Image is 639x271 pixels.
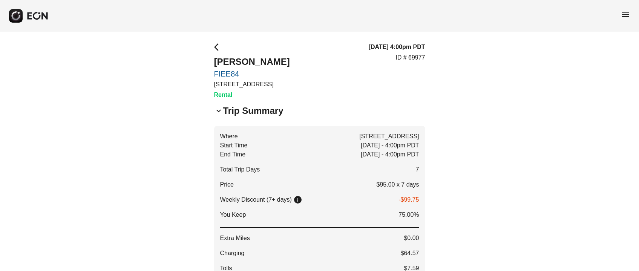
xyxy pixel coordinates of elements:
[220,141,248,150] span: Start Time
[361,150,419,159] span: [DATE] - 4:00pm PDT
[395,53,425,62] p: ID # 69977
[404,234,419,243] span: $0.00
[398,195,419,204] p: -$99.75
[214,90,290,100] h3: Rental
[220,210,246,219] span: You Keep
[220,165,260,174] span: Total Trip Days
[220,249,245,258] span: Charging
[359,132,419,141] span: [STREET_ADDRESS]
[398,210,419,219] span: 75.00%
[220,150,246,159] span: End Time
[361,141,419,150] span: [DATE] - 4:00pm PDT
[416,165,419,174] span: 7
[621,10,630,19] span: menu
[293,195,302,204] span: info
[220,234,250,243] span: Extra Miles
[214,80,290,89] p: [STREET_ADDRESS]
[214,56,290,68] h2: [PERSON_NAME]
[214,106,223,115] span: keyboard_arrow_down
[214,69,290,78] a: FIEE84
[214,43,223,52] span: arrow_back_ios
[369,43,425,52] h3: [DATE] 4:00pm PDT
[377,180,419,189] p: $95.00 x 7 days
[220,195,292,204] p: Weekly Discount (7+ days)
[220,132,238,141] span: Where
[401,249,419,258] span: $64.57
[223,105,283,117] h2: Trip Summary
[220,180,234,189] p: Price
